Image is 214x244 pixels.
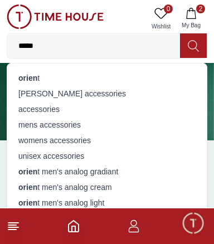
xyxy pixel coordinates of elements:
div: accessories [14,101,200,117]
div: [PERSON_NAME] accessories [14,86,200,101]
span: 0 [164,4,173,13]
span: My Bag [177,21,205,30]
div: mens accessories [14,117,200,133]
span: 2 [196,4,205,13]
div: t men's analog gradiant [14,164,200,179]
strong: orien [18,183,37,192]
strong: orien [18,74,37,82]
a: 0Wishlist [147,4,175,33]
div: unisex accessories [14,148,200,164]
a: Home [67,219,80,233]
div: t men's analog cream [14,179,200,195]
strong: orien [18,198,37,207]
div: t men's analog light [14,195,200,211]
strong: orien [18,167,37,176]
div: t [14,70,200,86]
div: Chat Widget [181,211,206,236]
div: womens accessories [14,133,200,148]
span: Wishlist [147,22,175,31]
button: 2My Bag [175,4,207,33]
img: ... [7,4,104,29]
